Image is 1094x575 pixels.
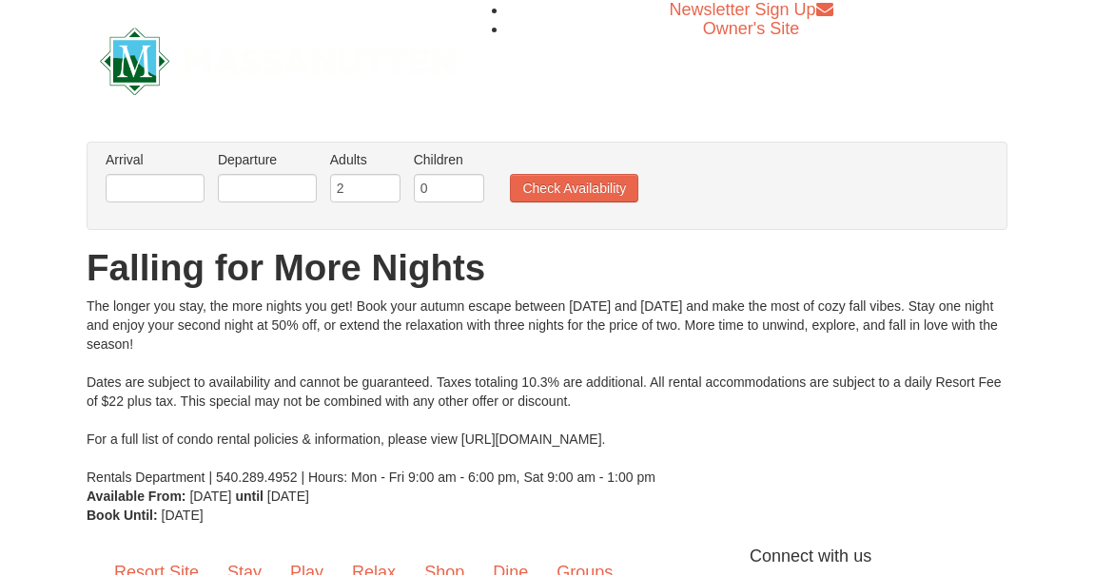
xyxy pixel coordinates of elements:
[330,150,400,169] label: Adults
[87,297,1007,487] div: The longer you stay, the more nights you get! Book your autumn escape between [DATE] and [DATE] a...
[106,150,205,169] label: Arrival
[162,508,204,523] span: [DATE]
[100,36,456,81] a: Massanutten Resort
[703,19,799,38] a: Owner's Site
[235,489,264,504] strong: until
[267,489,309,504] span: [DATE]
[100,28,456,95] img: Massanutten Resort Logo
[87,489,186,504] strong: Available From:
[87,249,1007,287] h1: Falling for More Nights
[414,150,484,169] label: Children
[189,489,231,504] span: [DATE]
[510,174,638,202] button: Check Availability
[218,150,317,169] label: Departure
[87,508,158,523] strong: Book Until:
